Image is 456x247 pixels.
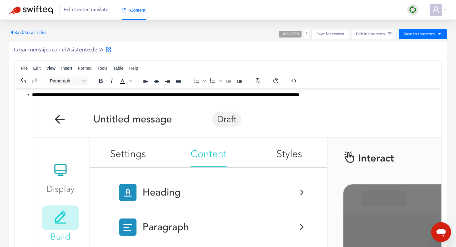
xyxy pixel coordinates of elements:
button: Justify [173,77,184,85]
span: Help Center Translate [64,4,108,16]
span: Table [113,66,123,71]
span: caret-down [437,32,442,36]
span: more [304,32,309,36]
button: Save to Intercomcaret-down [399,29,447,39]
div: Text color Black [117,77,133,85]
button: Align right [162,77,173,85]
span: Back to articles [9,29,47,37]
span: user [432,6,440,13]
span: Paragraph [50,78,80,83]
button: Decrease indent [223,77,234,85]
button: Undo [18,77,29,85]
span: Help [129,66,138,71]
span: File [21,66,28,71]
button: Save for review [311,29,349,39]
div: Bullet list [191,77,207,85]
span: UNSAVED [281,32,299,36]
button: more [304,29,309,39]
span: caret-left [9,30,14,35]
button: Redo [29,77,40,85]
iframe: Button to launch messaging window [431,222,451,242]
button: Align center [151,77,162,85]
span: Content [122,8,145,13]
button: Block Paragraph [47,77,88,85]
span: Edit [33,66,41,71]
span: View [46,66,56,71]
div: Numbered list [207,77,223,85]
button: Align left [141,77,151,85]
button: Edit in Intercom [351,29,397,39]
span: Edit in Intercom [356,31,385,37]
img: Swifteq [9,6,53,14]
button: Increase indent [234,77,244,85]
span: book [122,8,127,12]
span: Format [78,66,92,71]
img: sync.dc5367851b00ba804db3.png [409,6,417,14]
button: Help [270,77,281,85]
button: Italic [106,77,117,85]
span: Save for review [316,31,344,37]
button: Bold [96,77,106,85]
h5: Crear mensajes con el Asistente de IA [14,46,112,54]
span: Save to Intercom [404,31,435,37]
span: Tools [97,66,108,71]
button: Clear formatting [252,77,263,85]
span: Insert [61,66,72,71]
